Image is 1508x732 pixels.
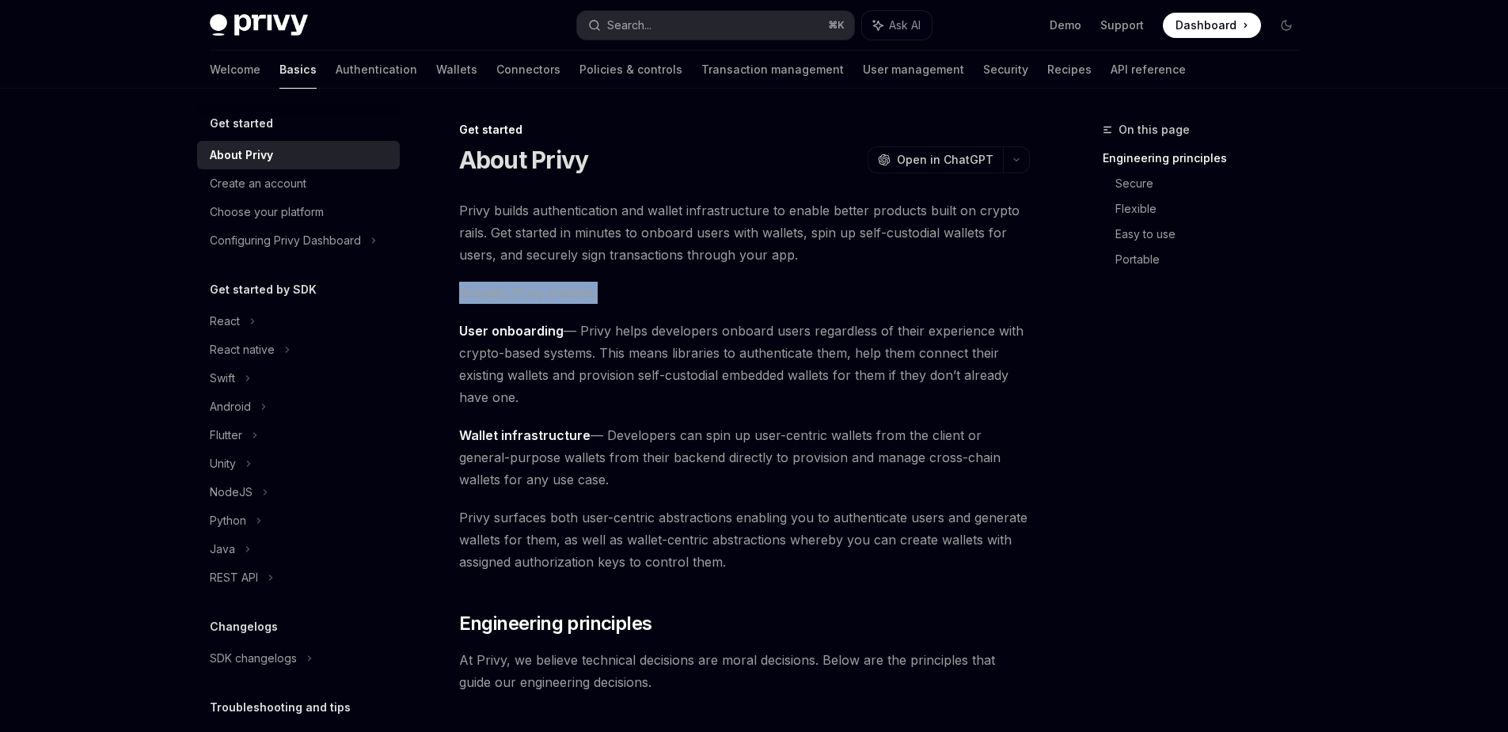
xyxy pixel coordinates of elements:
[210,340,275,359] div: React native
[459,649,1030,693] span: At Privy, we believe technical decisions are moral decisions. Below are the principles that guide...
[210,14,308,36] img: dark logo
[828,19,845,32] span: ⌘ K
[197,169,400,198] a: Create an account
[459,282,1030,304] span: Broadly, Privy enables:
[577,11,854,40] button: Search...⌘K
[210,617,278,636] h5: Changelogs
[459,424,1030,491] span: — Developers can spin up user-centric wallets from the client or general-purpose wallets from the...
[1274,13,1299,38] button: Toggle dark mode
[868,146,1003,173] button: Open in ChatGPT
[863,51,964,89] a: User management
[279,51,317,89] a: Basics
[197,198,400,226] a: Choose your platform
[210,51,260,89] a: Welcome
[459,506,1030,573] span: Privy surfaces both user-centric abstractions enabling you to authenticate users and generate wal...
[1115,222,1312,247] a: Easy to use
[210,280,317,299] h5: Get started by SDK
[210,114,273,133] h5: Get started
[210,203,324,222] div: Choose your platform
[1111,51,1186,89] a: API reference
[1119,120,1190,139] span: On this page
[459,122,1030,138] div: Get started
[607,16,651,35] div: Search...
[1103,146,1312,171] a: Engineering principles
[862,11,932,40] button: Ask AI
[210,426,242,445] div: Flutter
[1176,17,1236,33] span: Dashboard
[1115,171,1312,196] a: Secure
[459,146,589,174] h1: About Privy
[336,51,417,89] a: Authentication
[210,146,273,165] div: About Privy
[210,369,235,388] div: Swift
[210,540,235,559] div: Java
[459,611,652,636] span: Engineering principles
[1115,196,1312,222] a: Flexible
[210,568,258,587] div: REST API
[436,51,477,89] a: Wallets
[459,427,591,443] strong: Wallet infrastructure
[210,174,306,193] div: Create an account
[210,231,361,250] div: Configuring Privy Dashboard
[701,51,844,89] a: Transaction management
[889,17,921,33] span: Ask AI
[210,649,297,668] div: SDK changelogs
[210,312,240,331] div: React
[210,698,351,717] h5: Troubleshooting and tips
[496,51,560,89] a: Connectors
[897,152,993,168] span: Open in ChatGPT
[1047,51,1092,89] a: Recipes
[459,199,1030,266] span: Privy builds authentication and wallet infrastructure to enable better products built on crypto r...
[1050,17,1081,33] a: Demo
[1163,13,1261,38] a: Dashboard
[1100,17,1144,33] a: Support
[579,51,682,89] a: Policies & controls
[197,141,400,169] a: About Privy
[210,397,251,416] div: Android
[983,51,1028,89] a: Security
[459,323,564,339] strong: User onboarding
[210,454,236,473] div: Unity
[210,511,246,530] div: Python
[210,483,253,502] div: NodeJS
[1115,247,1312,272] a: Portable
[459,320,1030,408] span: — Privy helps developers onboard users regardless of their experience with crypto-based systems. ...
